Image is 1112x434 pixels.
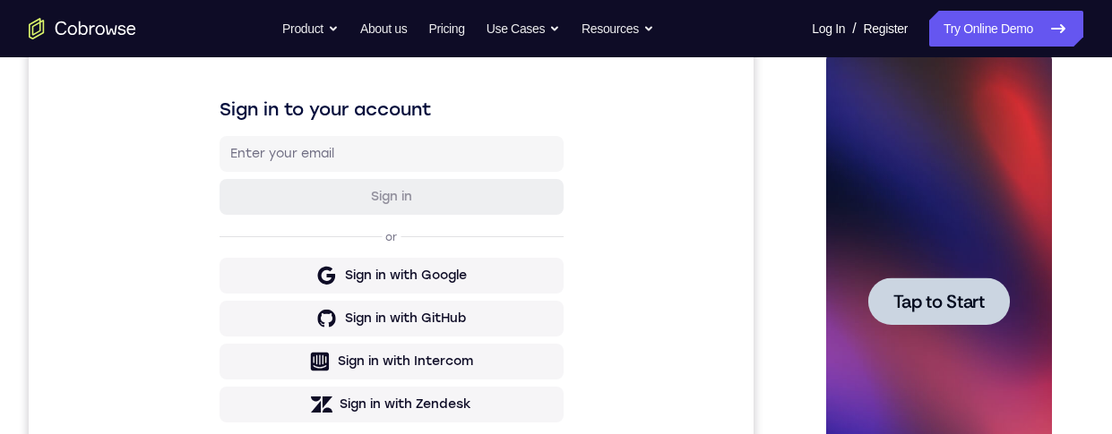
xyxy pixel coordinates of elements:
button: Sign in with GitHub [191,327,535,362]
p: or [353,256,372,270]
div: Sign in with Intercom [309,379,444,396]
a: Register [864,11,908,47]
button: Sign in with Intercom [191,370,535,405]
a: Go to the home page [29,18,136,39]
span: / [852,18,856,39]
button: Resources [582,11,654,47]
div: Sign in with Google [316,293,438,311]
button: Product [282,11,339,47]
a: Log In [812,11,845,47]
h1: Sign in to your account [191,123,535,148]
button: Sign in [191,205,535,241]
span: Tap to Start [81,255,172,273]
a: Pricing [428,11,464,47]
input: Enter your email [202,171,524,189]
button: Use Cases [487,11,560,47]
button: Sign in with Google [191,284,535,319]
a: Try Online Demo [929,11,1083,47]
div: Sign in with GitHub [316,336,437,353]
a: About us [360,11,407,47]
button: Tap to Start [56,240,197,287]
